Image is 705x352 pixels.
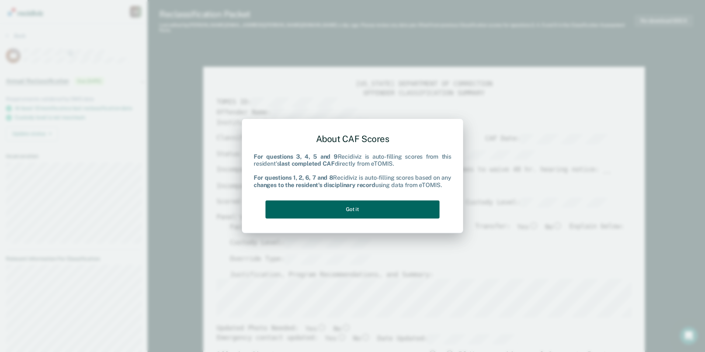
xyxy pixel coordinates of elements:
[265,200,440,218] button: Got it
[254,153,451,189] div: Recidiviz is auto-filling scores from this resident's directly from eTOMIS. Recidiviz is auto-fil...
[279,160,334,167] b: last completed CAF
[254,175,333,182] b: For questions 1, 2, 6, 7 and 8
[254,153,338,160] b: For questions 3, 4, 5 and 9
[254,182,375,189] b: changes to the resident's disciplinary record
[254,128,451,150] div: About CAF Scores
